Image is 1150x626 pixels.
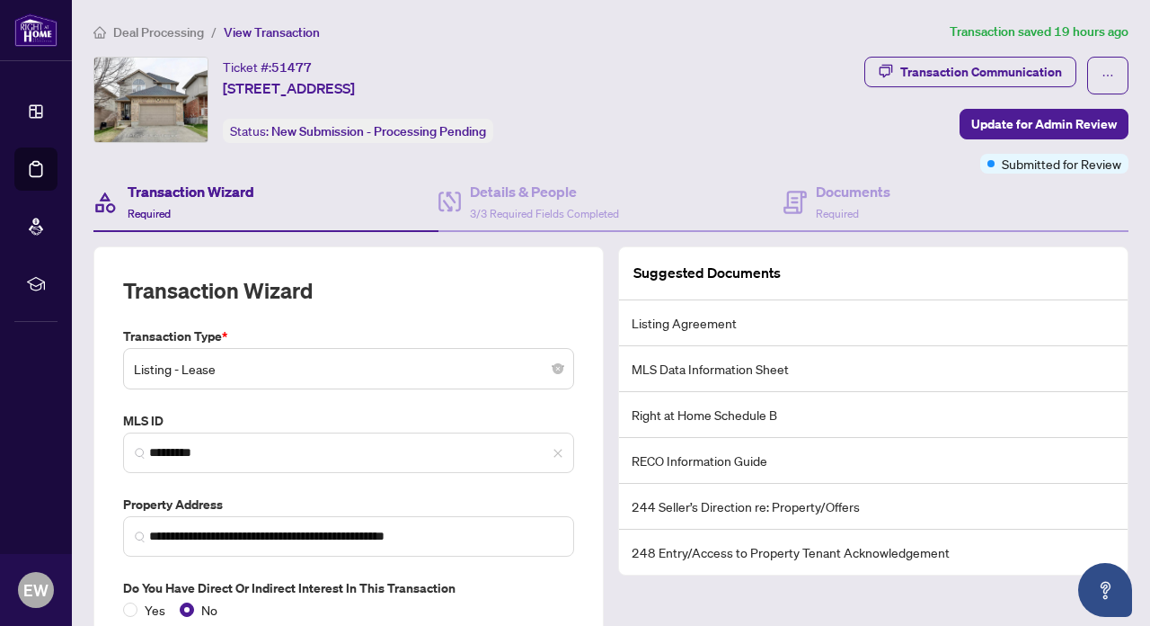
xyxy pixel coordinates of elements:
div: Ticket #: [223,57,312,77]
span: Listing - Lease [134,352,563,386]
span: 51477 [271,59,312,76]
img: logo [14,13,57,47]
article: Transaction saved 19 hours ago [950,22,1128,42]
span: [STREET_ADDRESS] [223,77,355,99]
div: Status: [223,119,493,143]
img: search_icon [135,532,146,542]
button: Transaction Communication [864,57,1076,87]
span: Required [128,207,171,220]
label: Do you have direct or indirect interest in this transaction [123,578,574,598]
h2: Transaction Wizard [123,276,313,305]
span: home [93,26,106,39]
span: View Transaction [224,24,320,40]
span: ellipsis [1101,69,1114,82]
span: Required [816,207,859,220]
h4: Transaction Wizard [128,181,254,202]
li: 244 Seller’s Direction re: Property/Offers [619,484,1128,530]
label: MLS ID [123,411,574,431]
article: Suggested Documents [633,262,781,284]
button: Open asap [1078,563,1132,617]
span: Submitted for Review [1002,154,1121,174]
span: EW [23,577,49,603]
h4: Documents [816,181,890,202]
span: Yes [137,600,172,620]
li: 248 Entry/Access to Property Tenant Acknowledgement [619,530,1128,575]
li: Right at Home Schedule B [619,392,1128,438]
li: Listing Agreement [619,300,1128,346]
img: search_icon [135,448,146,459]
li: MLS Data Information Sheet [619,346,1128,392]
span: New Submission - Processing Pending [271,123,486,139]
li: / [211,22,217,42]
span: close [553,448,563,459]
label: Transaction Type [123,326,574,346]
button: Update for Admin Review [960,109,1128,139]
span: close-circle [553,363,563,374]
li: RECO Information Guide [619,438,1128,484]
span: Deal Processing [113,24,204,40]
div: Transaction Communication [900,58,1062,86]
span: Update for Admin Review [971,110,1117,139]
img: IMG-X12379084_1.jpg [94,58,208,142]
span: 3/3 Required Fields Completed [470,207,619,220]
label: Property Address [123,495,574,514]
h4: Details & People [470,181,619,202]
span: No [194,600,225,620]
